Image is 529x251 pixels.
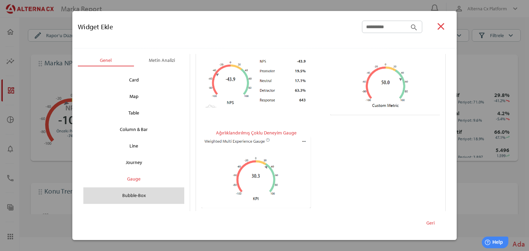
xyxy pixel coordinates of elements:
div: Gauge [89,174,179,185]
button: Geri [421,217,440,229]
div: Column & Bar [89,124,179,135]
div: Genel [100,56,112,64]
div: Journey [89,157,179,168]
div: Ağırlıklandırılmış Çoklu Deneyim Gauge [216,129,297,137]
div: Bubble-Box [89,190,179,201]
i: close [435,21,447,32]
button: Custom Metric Gauge [325,32,445,119]
div: Card [89,75,179,86]
div: Line [89,141,179,152]
img: WeightedMultiExperienceGaugeChart.png [201,137,311,208]
button: Ağırlıklandırılmış Çoklu Deneyim Gauge [196,127,317,212]
button: Ağırlıklandırılmış NPS Gauge [196,32,317,115]
img: CustomMetricGaugeChart.png [330,41,440,115]
i: search [410,23,418,32]
div: Table [89,108,179,119]
div: Widget Ekle [78,21,351,32]
div: Metin Analizi [149,56,175,64]
span: Geri [426,218,435,228]
img: WeightedNpsGaugeChart.png [201,41,311,111]
div: Map [89,91,179,102]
